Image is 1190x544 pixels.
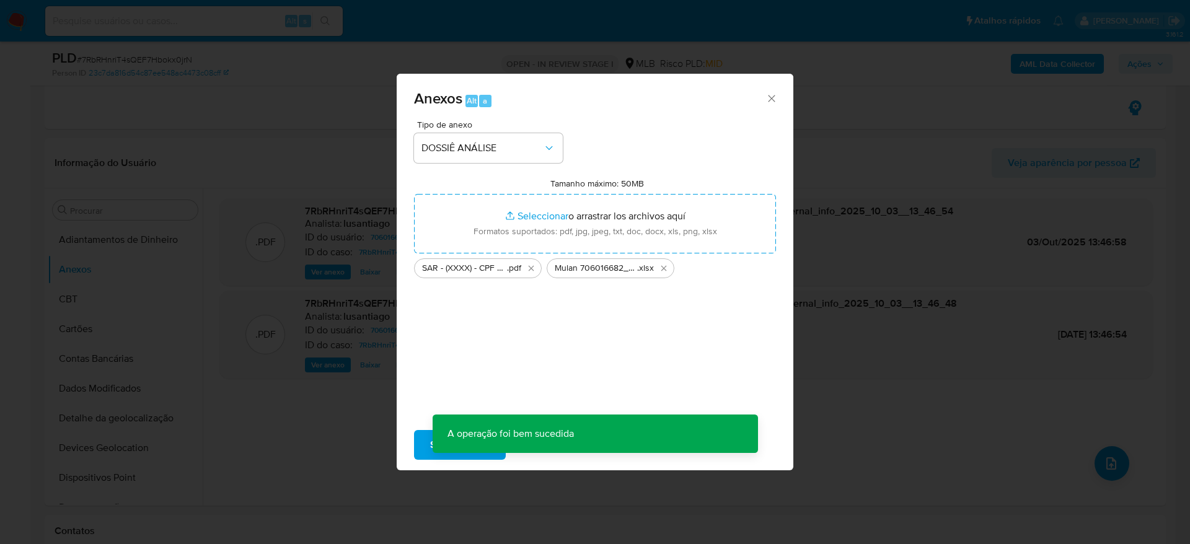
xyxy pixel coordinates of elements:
button: Subir arquivo [414,430,506,460]
ul: Archivos seleccionados [414,253,776,278]
button: DOSSIÊ ANÁLISE [414,133,563,163]
button: Eliminar SAR - (XXXX) - CPF 46612432268 - MARIA CONSUELHA MENEZES DE ALMEIDA.pdf [524,261,539,276]
p: A operação foi bem sucedida [433,415,589,453]
span: .pdf [507,262,521,274]
span: Subir arquivo [430,431,490,458]
span: SAR - (XXXX) - CPF 46612432268 - [PERSON_NAME] [422,262,507,274]
span: DOSSIÊ ANÁLISE [421,142,543,154]
span: Alt [467,95,477,107]
button: Eliminar Mulan 706016682_2025_10_02_15_30_30.xlsx [656,261,671,276]
span: a [483,95,487,107]
span: Mulan 706016682_2025_10_02_15_30_30 [555,262,637,274]
span: Cancelar [527,431,567,458]
label: Tamanho máximo: 50MB [550,178,644,189]
button: Cerrar [765,92,777,103]
span: Tipo de anexo [417,120,566,129]
span: .xlsx [637,262,654,274]
span: Anexos [414,87,462,109]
